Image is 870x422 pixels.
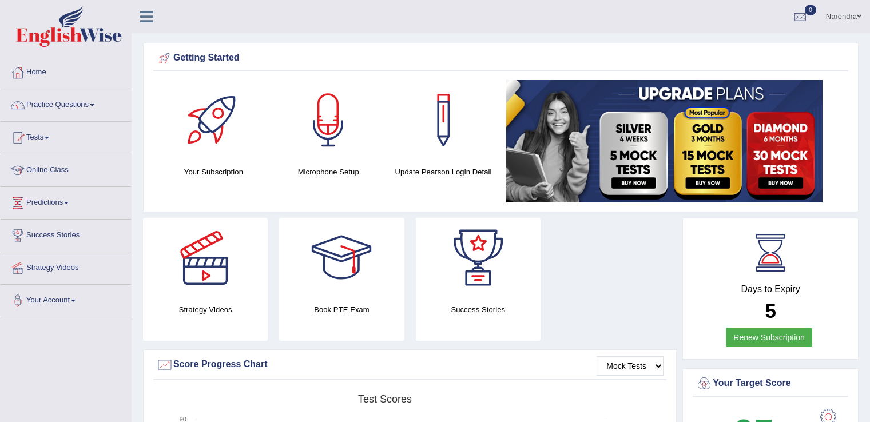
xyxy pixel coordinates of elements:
[765,300,776,322] b: 5
[416,304,541,316] h4: Success Stories
[392,166,495,178] h4: Update Pearson Login Detail
[279,304,404,316] h4: Book PTE Exam
[1,252,131,281] a: Strategy Videos
[696,284,845,294] h4: Days to Expiry
[1,89,131,118] a: Practice Questions
[1,122,131,150] a: Tests
[156,50,845,67] div: Getting Started
[726,328,812,347] a: Renew Subscription
[805,5,816,15] span: 0
[162,166,265,178] h4: Your Subscription
[1,187,131,216] a: Predictions
[1,154,131,183] a: Online Class
[358,393,412,405] tspan: Test scores
[143,304,268,316] h4: Strategy Videos
[506,80,823,202] img: small5.jpg
[1,285,131,313] a: Your Account
[696,375,845,392] div: Your Target Score
[156,356,664,373] div: Score Progress Chart
[277,166,380,178] h4: Microphone Setup
[1,57,131,85] a: Home
[1,220,131,248] a: Success Stories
